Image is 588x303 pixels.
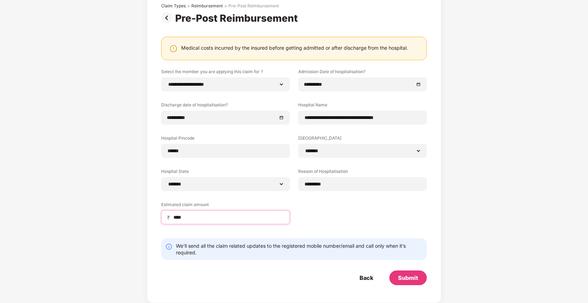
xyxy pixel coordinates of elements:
img: svg+xml;base64,PHN2ZyBpZD0iUHJldi0zMngzMiIgeG1sbnM9Imh0dHA6Ly93d3cudzMub3JnLzIwMDAvc3ZnIiB3aWR0aD... [161,12,175,23]
span: ₹ [167,214,173,221]
label: Select the member you are applying this claim for ? [161,69,290,77]
label: Admission Date of hospitalisation? [298,69,427,77]
label: Hospital State [161,168,290,177]
img: svg+xml;base64,PHN2ZyBpZD0iV2FybmluZ18tXzI0eDI0IiBkYXRhLW5hbWU9Ildhcm5pbmcgLSAyNHgyNCIgeG1sbnM9Im... [169,44,178,53]
label: [GEOGRAPHIC_DATA] [298,135,427,144]
label: Reason of Hospitalisation [298,168,427,177]
div: Medical costs incurred by the insured before getting admitted or after discharge from the hospital. [181,44,408,51]
div: Pre-Post Reimbursement [228,3,279,9]
div: Submit [398,274,418,282]
div: Claim Types [161,3,186,9]
label: Hospital Pincode [161,135,290,144]
div: We’ll send all the claim related updates to the registered mobile number/email and call only when... [176,242,423,256]
label: Estimated claim amount [161,202,290,210]
div: > [187,3,190,9]
label: Discharge date of hospitalisation? [161,102,290,111]
div: Back [360,274,373,282]
div: > [224,3,227,9]
label: Hospital Name [298,102,427,111]
div: Pre-Post Reimbursement [175,12,301,24]
img: svg+xml;base64,PHN2ZyBpZD0iSW5mby0yMHgyMCIgeG1sbnM9Imh0dHA6Ly93d3cudzMub3JnLzIwMDAvc3ZnIiB3aWR0aD... [165,243,172,250]
div: Reimbursement [191,3,223,9]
